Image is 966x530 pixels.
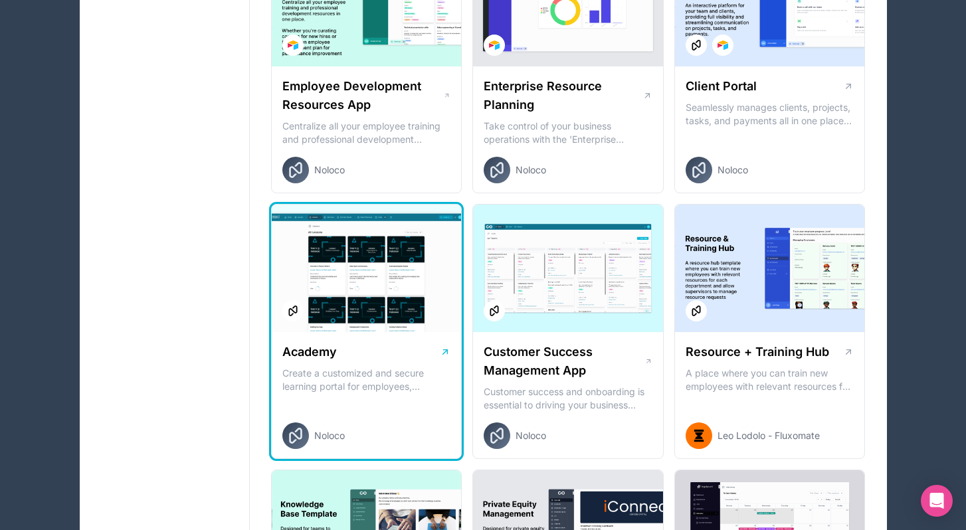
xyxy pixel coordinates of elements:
[282,77,443,114] h1: Employee Development Resources App
[484,385,652,412] p: Customer success and onboarding is essential to driving your business forward and ensuring retent...
[484,120,652,146] p: Take control of your business operations with the 'Enterprise Resource Planning' template. This c...
[282,120,451,146] p: Centralize all your employee training and professional development resources in one place. Whethe...
[484,343,644,380] h1: Customer Success Management App
[718,40,728,50] img: Airtable Logo
[718,163,748,177] span: Noloco
[686,101,854,128] p: Seamlessly manages clients, projects, tasks, and payments all in one place An interactive platfor...
[489,40,500,50] img: Airtable Logo
[686,77,757,96] h1: Client Portal
[282,343,337,361] h1: Academy
[314,429,345,442] span: Noloco
[718,429,820,442] span: Leo Lodolo - Fluxomate
[484,77,642,114] h1: Enterprise Resource Planning
[282,367,451,393] p: Create a customized and secure learning portal for employees, customers or partners. Organize les...
[686,343,829,361] h1: Resource + Training Hub
[921,485,953,517] div: Open Intercom Messenger
[314,163,345,177] span: Noloco
[686,367,854,393] p: A place where you can train new employees with relevant resources for each department and allow s...
[516,163,546,177] span: Noloco
[288,40,298,50] img: Airtable Logo
[516,429,546,442] span: Noloco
